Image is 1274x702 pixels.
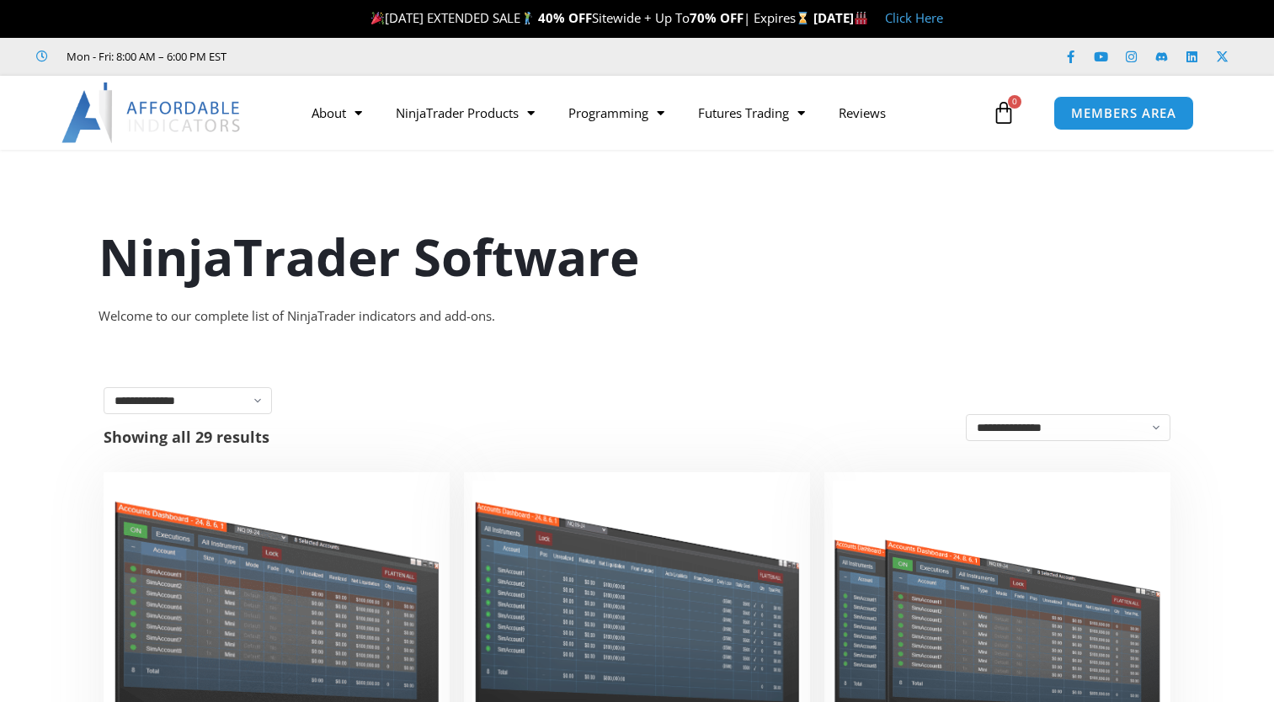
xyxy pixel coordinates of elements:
a: MEMBERS AREA [1053,96,1194,130]
img: 🏭 [855,12,867,24]
iframe: Customer reviews powered by Trustpilot [250,48,503,65]
img: 🎉 [371,12,384,24]
img: LogoAI | Affordable Indicators – NinjaTrader [61,82,243,143]
select: Shop order [966,414,1170,441]
div: Welcome to our complete list of NinjaTrader indicators and add-ons. [99,305,1176,328]
img: 🏌️‍♂️ [521,12,534,24]
nav: Menu [295,93,988,132]
p: Showing all 29 results [104,429,269,444]
strong: [DATE] [813,9,868,26]
a: NinjaTrader Products [379,93,552,132]
img: ⌛ [797,12,809,24]
a: 0 [967,88,1041,137]
strong: 40% OFF [538,9,592,26]
a: Programming [552,93,681,132]
a: About [295,93,379,132]
span: MEMBERS AREA [1071,107,1176,120]
a: Futures Trading [681,93,822,132]
a: Reviews [822,93,903,132]
h1: NinjaTrader Software [99,221,1176,292]
span: [DATE] EXTENDED SALE Sitewide + Up To | Expires [367,9,813,26]
span: 0 [1008,95,1021,109]
a: Click Here [885,9,943,26]
span: Mon - Fri: 8:00 AM – 6:00 PM EST [62,46,227,66]
strong: 70% OFF [690,9,744,26]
